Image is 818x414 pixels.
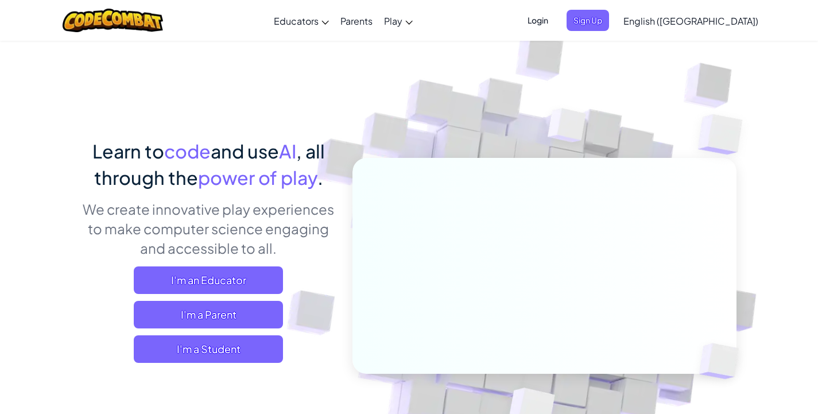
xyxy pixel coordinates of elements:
span: power of play [198,166,317,189]
a: Educators [268,5,335,36]
span: code [164,140,211,162]
img: Overlap cubes [526,86,608,171]
span: . [317,166,323,189]
a: I'm a Parent [134,301,283,328]
button: Sign Up [567,10,609,31]
span: Educators [274,15,319,27]
p: We create innovative play experiences to make computer science engaging and accessible to all. [82,199,335,258]
img: CodeCombat logo [63,9,163,32]
a: I'm an Educator [134,266,283,294]
span: Play [384,15,402,27]
span: and use [211,140,279,162]
a: Parents [335,5,378,36]
img: Overlap cubes [680,319,766,403]
img: Overlap cubes [675,86,774,183]
span: Learn to [92,140,164,162]
a: English ([GEOGRAPHIC_DATA]) [618,5,764,36]
button: Login [521,10,555,31]
span: English ([GEOGRAPHIC_DATA]) [623,15,758,27]
span: AI [279,140,296,162]
button: I'm a Student [134,335,283,363]
a: Play [378,5,418,36]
